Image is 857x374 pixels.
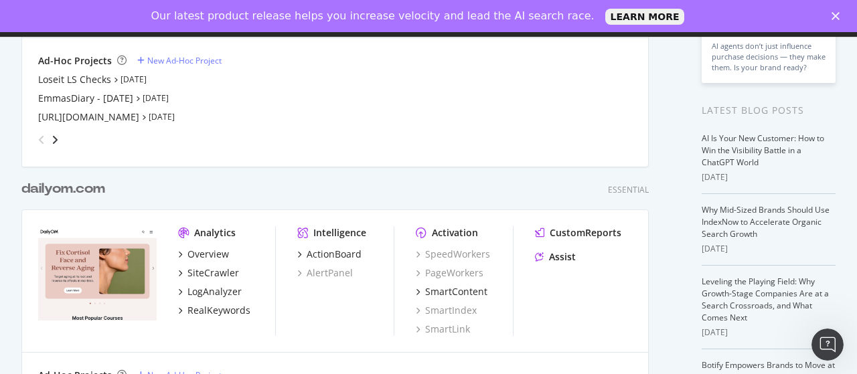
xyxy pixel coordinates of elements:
div: New Ad-Hoc Project [147,55,222,66]
a: RealKeywords [178,304,250,317]
a: AI Is Your New Customer: How to Win the Visibility Battle in a ChatGPT World [702,132,824,168]
a: New Ad-Hoc Project [137,55,222,66]
a: SpeedWorkers [416,248,490,261]
div: Analytics [194,226,236,240]
div: Close [832,12,845,20]
a: LogAnalyzer [178,285,242,298]
a: AlertPanel [297,266,353,280]
div: [DATE] [702,326,836,339]
a: [URL][DOMAIN_NAME] [38,110,139,124]
a: Why Mid-Sized Brands Should Use IndexNow to Accelerate Organic Search Growth [702,204,830,240]
div: Activation [432,226,478,240]
div: Our latest product release helps you increase velocity and lead the AI search race. [151,9,595,23]
a: [DATE] [143,92,169,104]
a: [DATE] [121,74,147,85]
a: dailyom.com [21,179,110,199]
a: SiteCrawler [178,266,239,280]
div: LogAnalyzer [187,285,242,298]
div: SiteCrawler [187,266,239,280]
div: [DATE] [702,243,836,255]
div: Assist [549,250,576,264]
div: angle-right [50,133,60,147]
b: dailyom [21,182,73,195]
a: Leveling the Playing Field: Why Growth-Stage Companies Are at a Search Crossroads, and What Comes... [702,276,829,323]
img: dailyom.com [38,226,157,321]
div: [DATE] [702,171,836,183]
a: SmartContent [416,285,487,298]
a: PageWorkers [416,266,483,280]
a: CustomReports [535,226,621,240]
div: CustomReports [550,226,621,240]
div: Intelligence [313,226,366,240]
iframe: Intercom live chat [811,329,844,361]
div: .com [21,179,105,199]
a: Overview [178,248,229,261]
a: LEARN MORE [605,9,685,25]
div: RealKeywords [187,304,250,317]
div: Overview [187,248,229,261]
div: Ad-Hoc Projects [38,54,112,68]
a: SmartLink [416,322,470,336]
a: Loseit LS Checks [38,73,111,86]
div: SmartContent [425,285,487,298]
a: ActionBoard [297,248,362,261]
a: EmmasDiary - [DATE] [38,92,133,105]
div: angle-left [33,129,50,151]
div: Essential [608,184,649,195]
a: [DATE] [149,111,175,122]
a: Assist [535,250,576,264]
div: Latest Blog Posts [702,103,836,118]
a: SmartIndex [416,304,477,317]
div: ActionBoard [307,248,362,261]
div: AI agents don’t just influence purchase decisions — they make them. Is your brand ready? [712,41,826,73]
